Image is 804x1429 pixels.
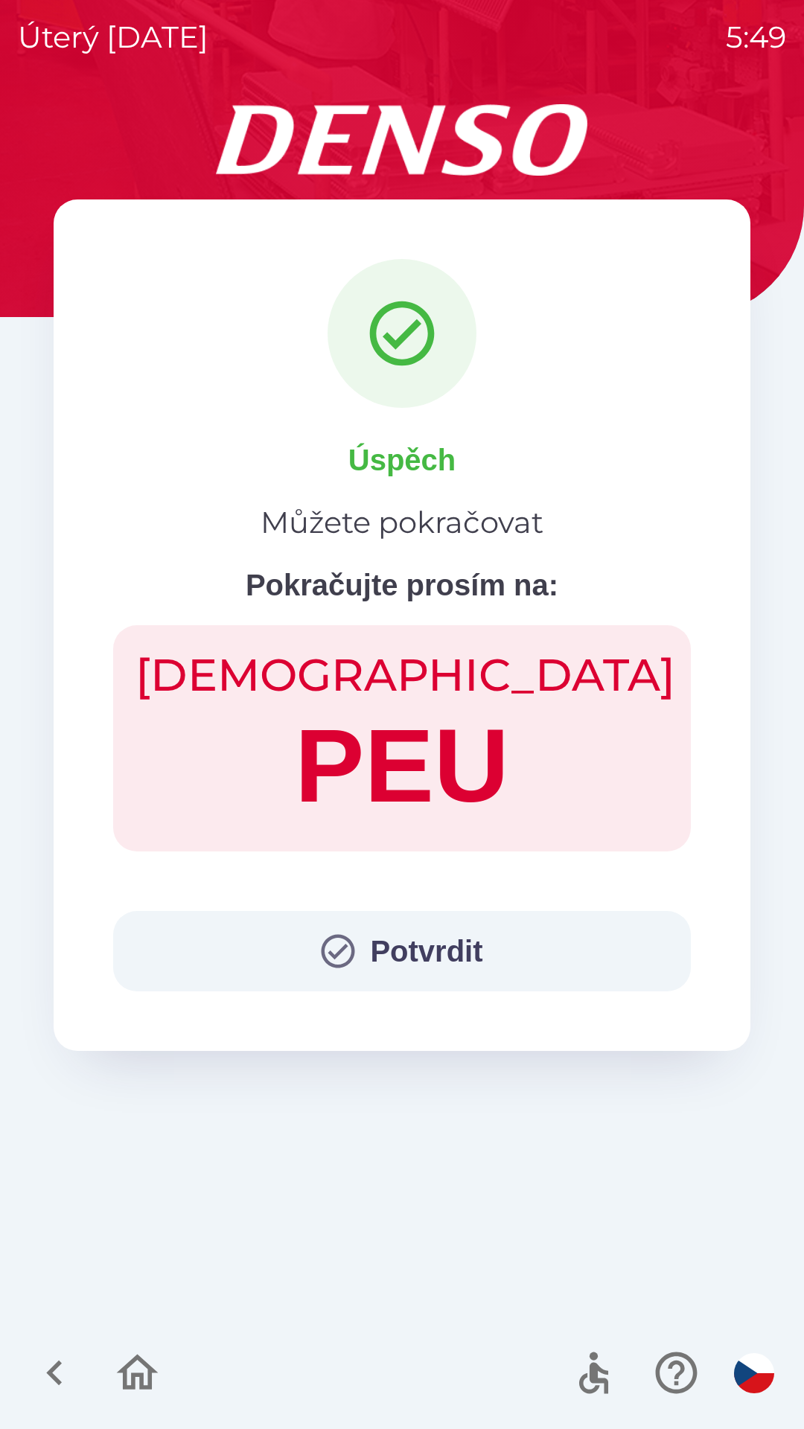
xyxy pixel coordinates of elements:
h2: [DEMOGRAPHIC_DATA] [135,648,669,703]
p: Můžete pokračovat [261,500,543,545]
img: Logo [54,104,750,176]
p: úterý [DATE] [18,15,208,60]
img: cs flag [734,1353,774,1393]
p: Úspěch [348,438,456,482]
p: Pokračujte prosím na: [246,563,558,607]
p: 5:49 [726,15,786,60]
button: Potvrdit [113,911,691,991]
h1: PEU [135,703,669,829]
